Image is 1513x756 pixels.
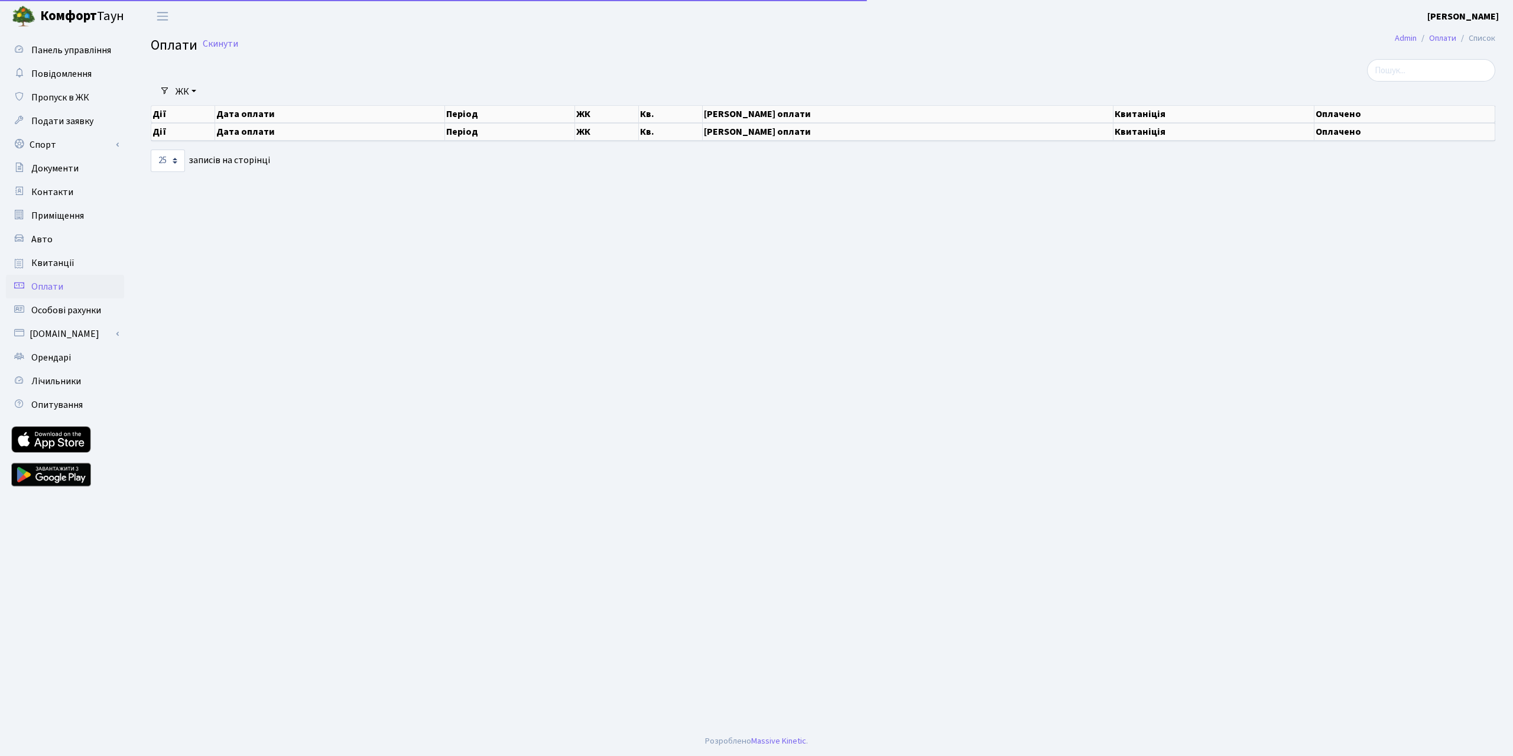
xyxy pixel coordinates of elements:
[6,157,124,180] a: Документи
[31,304,101,317] span: Особові рахунки
[31,257,74,270] span: Квитанції
[31,209,84,222] span: Приміщення
[6,346,124,369] a: Орендарі
[1314,106,1495,122] th: Оплачено
[31,44,111,57] span: Панель управління
[1427,9,1499,24] a: [PERSON_NAME]
[31,351,71,364] span: Орендарі
[203,38,238,50] a: Скинути
[31,91,89,104] span: Пропуск в ЖК
[575,106,639,122] th: ЖК
[705,735,808,748] div: Розроблено .
[31,375,81,388] span: Лічильники
[215,106,444,122] th: Дата оплати
[151,35,197,56] span: Оплати
[151,106,215,122] th: Дії
[171,82,201,102] a: ЖК
[445,106,575,122] th: Період
[12,5,35,28] img: logo.png
[151,150,270,172] label: записів на сторінці
[6,251,124,275] a: Квитанції
[6,322,124,346] a: [DOMAIN_NAME]
[215,123,444,141] th: Дата оплати
[6,275,124,298] a: Оплати
[6,109,124,133] a: Подати заявку
[6,393,124,417] a: Опитування
[6,228,124,251] a: Авто
[1488,16,1499,28] div: ×
[6,298,124,322] a: Особові рахунки
[575,123,639,141] th: ЖК
[1113,106,1314,122] th: Квитаніція
[31,398,83,411] span: Опитування
[1427,10,1499,23] b: [PERSON_NAME]
[31,280,63,293] span: Оплати
[639,106,703,122] th: Кв.
[703,106,1113,122] th: [PERSON_NAME] оплати
[6,86,124,109] a: Пропуск в ЖК
[6,38,124,62] a: Панель управління
[31,162,79,175] span: Документи
[703,123,1113,141] th: [PERSON_NAME] оплати
[445,123,575,141] th: Період
[151,123,215,141] th: Дії
[151,150,185,172] select: записів на сторінці
[751,735,806,747] a: Massive Kinetic
[1310,15,1501,72] div: Помилка завантаження сторінки. Оновіть сторінку.
[639,123,703,141] th: Кв.
[40,7,124,27] span: Таун
[40,7,97,25] b: Комфорт
[6,204,124,228] a: Приміщення
[148,7,177,26] button: Переключити навігацію
[1314,123,1495,141] th: Оплачено
[31,115,93,128] span: Подати заявку
[6,62,124,86] a: Повідомлення
[31,233,53,246] span: Авто
[6,369,124,393] a: Лічильники
[6,180,124,204] a: Контакти
[1322,22,1359,35] strong: Помилка
[31,186,73,199] span: Контакти
[1113,123,1314,141] th: Квитаніція
[6,133,124,157] a: Спорт
[31,67,92,80] span: Повідомлення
